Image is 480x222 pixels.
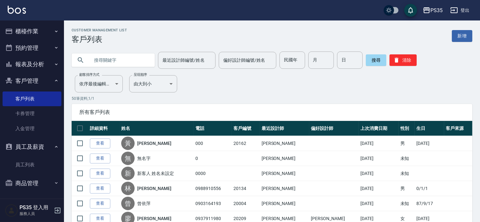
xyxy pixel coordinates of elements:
th: 客戶來源 [444,121,472,136]
a: 查看 [90,154,110,163]
button: 櫃檯作業 [3,23,61,40]
div: 依序最後編輯時間 [75,75,123,92]
a: 客戶列表 [3,91,61,106]
td: 男 [399,136,415,151]
td: [PERSON_NAME] [260,181,310,196]
th: 偏好設計師 [309,121,359,136]
th: 電話 [194,121,232,136]
a: 入金管理 [3,121,61,136]
a: [PERSON_NAME] [137,140,171,147]
input: 搜尋關鍵字 [90,52,150,69]
a: 查看 [90,199,110,209]
button: 搜尋 [366,54,386,66]
div: PS35 [430,6,443,14]
td: [DATE] [359,181,399,196]
div: 黃 [121,137,135,150]
a: 無名字 [137,155,151,162]
div: 無 [121,152,135,165]
td: [DATE] [359,166,399,181]
a: 查看 [90,169,110,178]
a: 查看 [90,184,110,194]
p: 服務人員 [20,211,52,217]
td: [DATE] [359,151,399,166]
td: [DATE] [415,136,445,151]
th: 生日 [415,121,445,136]
a: 新客人 姓名未設定 [137,170,174,177]
td: 男 [399,181,415,196]
button: 報表及分析 [3,56,61,73]
a: 新增 [452,30,472,42]
td: 未知 [399,166,415,181]
th: 客戶編號 [232,121,260,136]
td: 0/1/1 [415,181,445,196]
td: [PERSON_NAME] [260,151,310,166]
div: 曾 [121,197,135,210]
button: 清除 [390,54,417,66]
td: 000 [194,136,232,151]
a: [PERSON_NAME] [137,215,171,222]
div: 林 [121,182,135,195]
button: 登出 [448,4,472,16]
button: 員工及薪資 [3,139,61,155]
th: 最近設計師 [260,121,310,136]
a: [PERSON_NAME] [137,185,171,192]
h2: Customer Management List [72,28,127,32]
td: [PERSON_NAME] [260,166,310,181]
td: 未知 [399,151,415,166]
td: 0903164193 [194,196,232,211]
p: 50 筆資料, 1 / 1 [72,96,472,101]
td: 20004 [232,196,260,211]
td: 0 [194,151,232,166]
th: 詳細資料 [88,121,120,136]
a: 員工列表 [3,157,61,172]
a: 卡券管理 [3,106,61,121]
button: 商品管理 [3,175,61,192]
td: [PERSON_NAME] [260,136,310,151]
button: PS35 [420,4,445,17]
td: [DATE] [359,136,399,151]
label: 顧客排序方式 [79,72,99,77]
th: 上次消費日期 [359,121,399,136]
img: Person [5,204,18,217]
button: 客戶管理 [3,73,61,89]
td: [DATE] [359,196,399,211]
button: save [404,4,417,17]
td: [PERSON_NAME] [260,196,310,211]
td: 0988910556 [194,181,232,196]
td: 未知 [399,196,415,211]
label: 呈現順序 [134,72,147,77]
span: 所有客戶列表 [79,109,465,115]
img: Logo [8,6,26,14]
h3: 客戶列表 [72,35,127,44]
th: 姓名 [120,121,194,136]
td: 0000 [194,166,232,181]
td: 20134 [232,181,260,196]
td: 87/9/17 [415,196,445,211]
div: 由大到小 [129,75,177,92]
a: 查看 [90,139,110,148]
h5: PS35 登入用 [20,204,52,211]
td: 20162 [232,136,260,151]
th: 性別 [399,121,415,136]
button: 預約管理 [3,40,61,56]
div: 新 [121,167,135,180]
a: 曾依萍 [137,200,151,207]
